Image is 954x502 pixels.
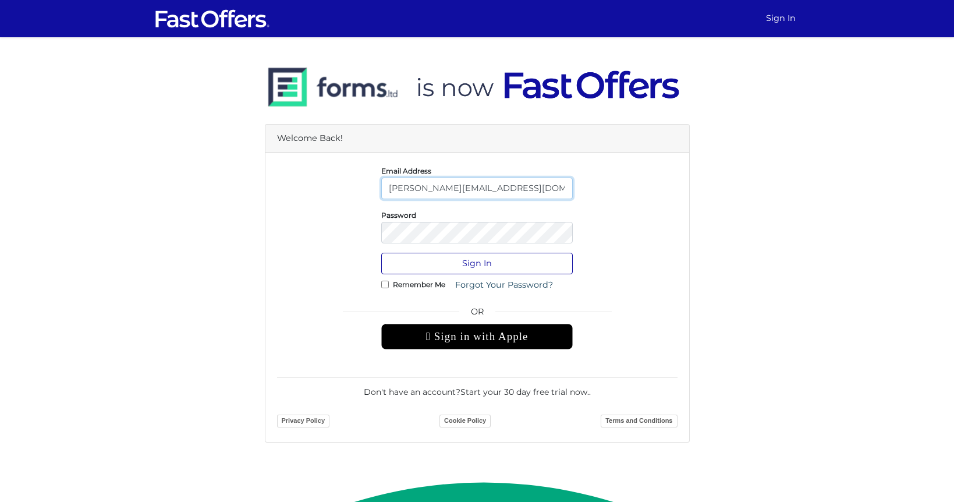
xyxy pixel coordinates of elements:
[439,415,491,427] a: Cookie Policy
[381,253,573,274] button: Sign In
[381,305,573,324] span: OR
[448,274,561,296] a: Forgot Your Password?
[277,415,330,427] a: Privacy Policy
[381,324,573,349] div: Sign in with Apple
[277,377,678,398] div: Don't have an account? .
[761,7,800,30] a: Sign In
[460,387,589,397] a: Start your 30 day free trial now.
[381,169,431,172] label: Email Address
[381,178,573,199] input: E-Mail
[393,283,445,286] label: Remember Me
[601,415,677,427] a: Terms and Conditions
[265,125,689,153] div: Welcome Back!
[381,214,416,217] label: Password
